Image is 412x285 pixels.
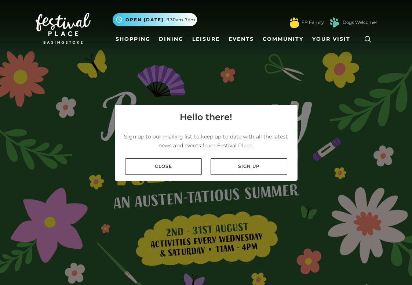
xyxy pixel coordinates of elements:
[211,158,287,175] a: Sign up
[113,32,153,46] a: Shopping
[226,32,257,46] a: Events
[167,17,195,23] span: 9.30am-7pm
[156,32,186,46] a: Dining
[343,19,377,26] a: Dogs Welcome!
[189,32,223,46] a: Leisure
[309,32,357,46] a: Your Visit
[312,35,350,43] span: Your Visit
[125,17,164,23] span: Open [DATE]
[260,32,306,46] a: Community
[36,13,91,44] img: Festival Place Logo
[125,158,202,175] a: Close
[121,132,292,150] p: Sign up to our mailing list to keep up to date with all the latest news and events from Festival ...
[113,13,197,26] button: Open [DATE] 9.30am-7pm
[180,111,232,124] h4: Hello there!
[302,19,324,26] a: FP Family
